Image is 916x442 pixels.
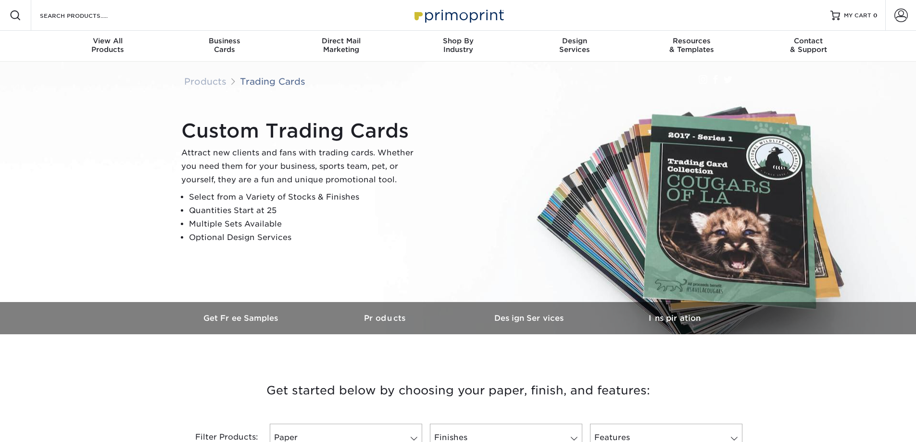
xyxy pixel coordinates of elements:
[50,31,166,62] a: View AllProducts
[516,37,633,45] span: Design
[170,314,314,323] h3: Get Free Samples
[166,31,283,62] a: BusinessCards
[283,37,400,45] span: Direct Mail
[750,37,867,45] span: Contact
[873,12,878,19] span: 0
[314,302,458,334] a: Products
[189,217,422,231] li: Multiple Sets Available
[602,302,747,334] a: Inspiration
[314,314,458,323] h3: Products
[410,5,506,25] img: Primoprint
[240,76,305,87] a: Trading Cards
[50,37,166,54] div: Products
[400,31,516,62] a: Shop ByIndustry
[633,37,750,45] span: Resources
[177,369,740,412] h3: Get started below by choosing your paper, finish, and features:
[750,31,867,62] a: Contact& Support
[283,37,400,54] div: Marketing
[458,314,602,323] h3: Design Services
[189,204,422,217] li: Quantities Start at 25
[516,31,633,62] a: DesignServices
[170,302,314,334] a: Get Free Samples
[750,37,867,54] div: & Support
[458,302,602,334] a: Design Services
[166,37,283,54] div: Cards
[283,31,400,62] a: Direct MailMarketing
[602,314,747,323] h3: Inspiration
[181,119,422,142] h1: Custom Trading Cards
[166,37,283,45] span: Business
[189,231,422,244] li: Optional Design Services
[400,37,516,54] div: Industry
[39,10,133,21] input: SEARCH PRODUCTS.....
[633,31,750,62] a: Resources& Templates
[400,37,516,45] span: Shop By
[516,37,633,54] div: Services
[844,12,871,20] span: MY CART
[633,37,750,54] div: & Templates
[181,146,422,187] p: Attract new clients and fans with trading cards. Whether you need them for your business, sports ...
[50,37,166,45] span: View All
[184,76,226,87] a: Products
[189,190,422,204] li: Select from a Variety of Stocks & Finishes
